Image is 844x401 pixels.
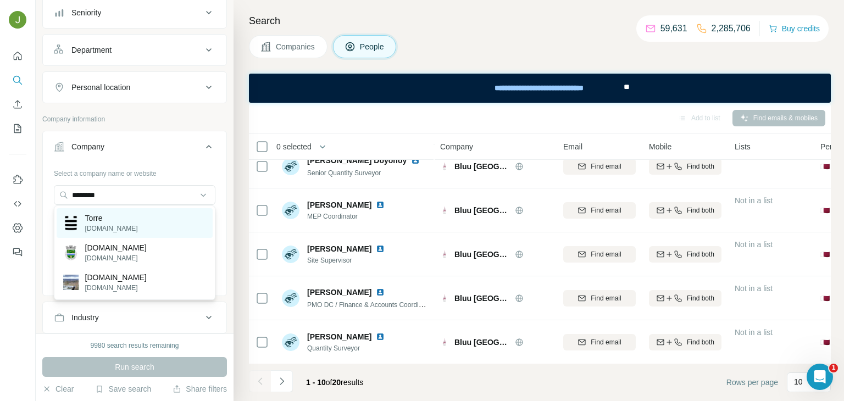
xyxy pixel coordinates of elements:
span: Senior Quantity Surveyor [307,169,381,177]
button: Department [43,37,226,63]
div: Industry [71,312,99,323]
span: PMO DC / Finance & Accounts Coordinator [307,300,434,309]
span: Lists [735,141,751,152]
span: Find email [591,205,621,215]
span: Not in a list [735,196,773,205]
p: [DOMAIN_NAME] [85,253,147,263]
span: [PERSON_NAME] [307,331,371,342]
span: Find both [687,161,714,171]
button: Clear [42,383,74,394]
p: 59,631 [660,22,687,35]
span: 1 [829,364,838,372]
button: Find both [649,334,721,350]
button: Feedback [9,242,26,262]
span: Find email [591,249,621,259]
img: pacodatorre.pt [63,275,79,290]
span: Find email [591,337,621,347]
button: Use Surfe on LinkedIn [9,170,26,190]
img: Avatar [282,246,299,263]
button: Find both [649,202,721,219]
div: Company [71,141,104,152]
button: Industry [43,304,226,331]
span: results [306,378,363,387]
img: Logo of Bluu Qatar [440,162,449,171]
button: Find email [563,158,636,175]
span: Find email [591,293,621,303]
p: Torre [85,213,138,224]
img: Logo of Bluu Qatar [440,294,449,303]
span: Bluu [GEOGRAPHIC_DATA] [454,205,509,216]
span: Companies [276,41,316,52]
button: Find email [563,290,636,307]
button: Find email [563,246,636,263]
span: Site Supervisor [307,255,389,265]
img: Avatar [282,333,299,351]
span: Find both [687,205,714,215]
span: Bluu [GEOGRAPHIC_DATA] [454,293,509,304]
div: Department [71,44,112,55]
button: Navigate to next page [271,370,293,392]
button: Find both [649,158,721,175]
span: Find both [687,337,714,347]
span: 🇶🇦 [820,249,830,260]
img: Avatar [282,158,299,175]
img: Logo of Bluu Qatar [440,338,449,347]
img: Avatar [282,289,299,307]
span: Company [440,141,473,152]
img: Logo of Bluu Qatar [440,250,449,259]
div: Personal location [71,82,130,93]
img: Avatar [282,202,299,219]
iframe: Intercom live chat [807,364,833,390]
button: Share filters [173,383,227,394]
span: Rows per page [726,377,778,388]
img: LinkedIn logo [411,156,420,165]
span: Not in a list [735,328,773,337]
span: [PERSON_NAME] [307,199,371,210]
button: Quick start [9,46,26,66]
div: Select a company name or website [54,164,215,179]
button: My lists [9,119,26,138]
img: LinkedIn logo [376,200,385,209]
button: Find both [649,246,721,263]
div: Seniority [71,7,101,18]
span: [PERSON_NAME] Doyohoy [307,155,407,166]
span: 🇶🇦 [820,161,830,172]
img: Torre [63,215,79,231]
span: Find both [687,249,714,259]
img: LinkedIn logo [376,332,385,341]
span: Quantity Surveyor [307,343,389,353]
div: 9980 search results remaining [91,341,179,350]
span: 🇶🇦 [820,205,830,216]
span: of [326,378,332,387]
button: Find email [563,202,636,219]
p: 2,285,706 [712,22,751,35]
button: Find both [649,290,721,307]
p: [DOMAIN_NAME] [85,272,147,283]
p: [DOMAIN_NAME] [85,224,138,233]
span: Find email [591,161,621,171]
button: Use Surfe API [9,194,26,214]
button: Company [43,133,226,164]
span: 🇶🇦 [820,293,830,304]
img: Logo of Bluu Qatar [440,206,449,215]
img: LinkedIn logo [376,288,385,297]
span: Email [563,141,582,152]
button: Personal location [43,74,226,101]
span: 1 - 10 [306,378,326,387]
button: Buy credits [769,21,820,36]
span: MEP Coordinator [307,211,389,221]
span: Not in a list [735,284,773,293]
p: [DOMAIN_NAME] [85,242,147,253]
button: Search [9,70,26,90]
span: Mobile [649,141,671,152]
p: 10 [794,376,803,387]
span: Find both [687,293,714,303]
span: 🇶🇦 [820,337,830,348]
p: Company information [42,114,227,124]
span: [PERSON_NAME] [307,287,371,298]
span: Not in a list [735,240,773,249]
button: Enrich CSV [9,94,26,114]
button: Save search [95,383,151,394]
span: Bluu [GEOGRAPHIC_DATA] [454,161,509,172]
